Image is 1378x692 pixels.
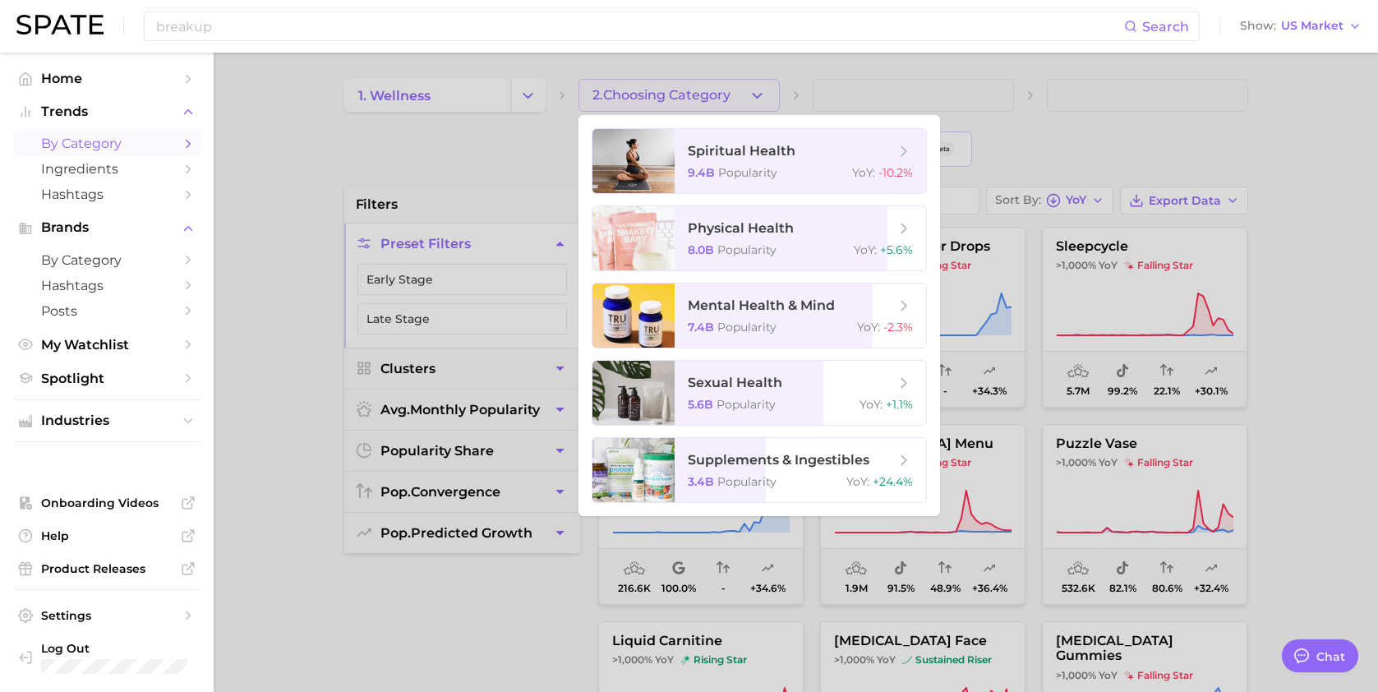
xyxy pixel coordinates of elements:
[41,136,173,151] span: by Category
[13,491,200,515] a: Onboarding Videos
[688,165,715,180] span: 9.4b
[13,298,200,324] a: Posts
[41,104,173,119] span: Trends
[1240,21,1276,30] span: Show
[1142,19,1189,35] span: Search
[13,408,200,433] button: Industries
[154,12,1124,40] input: Search here for a brand, industry, or ingredient
[717,474,777,489] span: Popularity
[578,115,940,516] ul: 2.Choosing Category
[878,165,913,180] span: -10.2%
[860,397,883,412] span: YoY :
[857,320,880,334] span: YoY :
[688,220,794,236] span: physical health
[873,474,913,489] span: +24.4%
[13,182,200,207] a: Hashtags
[13,156,200,182] a: Ingredients
[13,332,200,358] a: My Watchlist
[846,474,869,489] span: YoY :
[41,303,173,319] span: Posts
[41,252,173,268] span: by Category
[41,71,173,86] span: Home
[13,524,200,548] a: Help
[41,561,173,576] span: Product Releases
[41,641,187,656] span: Log Out
[688,375,782,390] span: sexual health
[41,161,173,177] span: Ingredients
[688,143,795,159] span: spiritual health
[13,603,200,628] a: Settings
[41,220,173,235] span: Brands
[41,337,173,353] span: My Watchlist
[688,320,714,334] span: 7.4b
[717,320,777,334] span: Popularity
[13,99,200,124] button: Trends
[854,242,877,257] span: YoY :
[41,371,173,386] span: Spotlight
[41,496,173,510] span: Onboarding Videos
[688,474,714,489] span: 3.4b
[13,556,200,581] a: Product Releases
[1281,21,1343,30] span: US Market
[718,165,777,180] span: Popularity
[1236,16,1366,37] button: ShowUS Market
[688,452,869,468] span: supplements & ingestibles
[13,273,200,298] a: Hashtags
[41,187,173,202] span: Hashtags
[13,215,200,240] button: Brands
[13,66,200,91] a: Home
[852,165,875,180] span: YoY :
[13,366,200,391] a: Spotlight
[41,413,173,428] span: Industries
[41,608,173,623] span: Settings
[717,397,776,412] span: Popularity
[13,636,200,679] a: Log out. Currently logged in with e-mail addison@spate.nyc.
[688,397,713,412] span: 5.6b
[41,278,173,293] span: Hashtags
[883,320,913,334] span: -2.3%
[886,397,913,412] span: +1.1%
[13,131,200,156] a: by Category
[717,242,777,257] span: Popularity
[13,247,200,273] a: by Category
[688,242,714,257] span: 8.0b
[880,242,913,257] span: +5.6%
[688,298,835,313] span: mental health & mind
[16,15,104,35] img: SPATE
[41,528,173,543] span: Help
